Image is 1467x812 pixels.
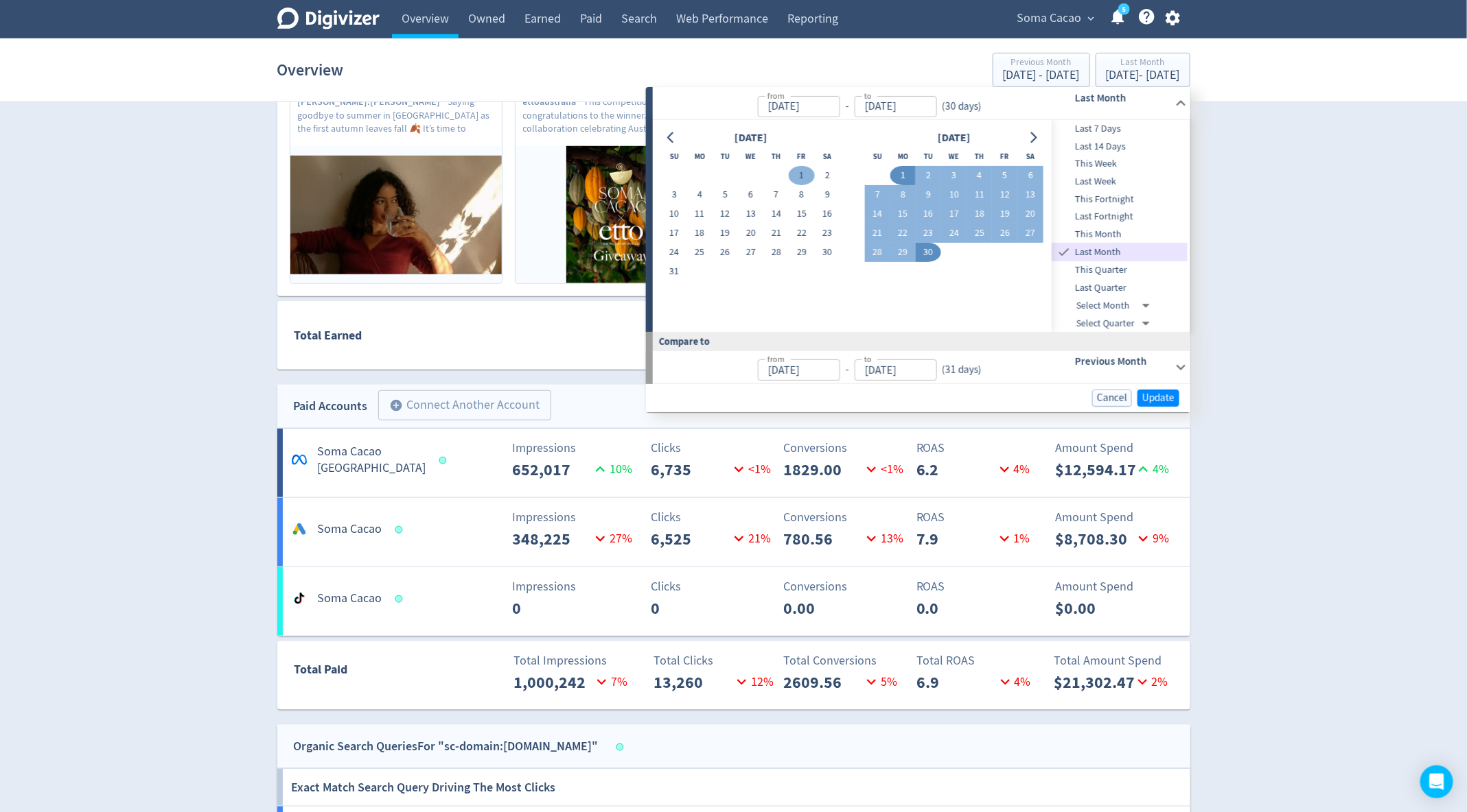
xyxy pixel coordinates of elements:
p: Amount Spend [1055,508,1179,527]
button: 15 [789,205,814,224]
button: 18 [687,224,713,243]
div: Paid Accounts [294,396,368,416]
th: Friday [992,147,1017,167]
button: 12 [992,186,1017,205]
p: 6,525 [651,527,730,551]
div: from-to(30 days)Last Month [653,87,1190,120]
p: 4 % [1134,460,1169,479]
p: 4 % [995,460,1030,479]
label: to [864,90,871,101]
span: Data last synced: 7 Oct 2025, 5:02pm (AEDT) [616,743,627,751]
span: Update [1142,393,1175,403]
button: 20 [1018,205,1043,224]
p: 5 % [862,673,897,691]
label: from [767,90,784,101]
p: 4 % [996,673,1031,691]
button: 27 [738,243,763,263]
span: Last Quarter [1052,280,1188,296]
button: 9 [916,186,941,205]
span: Last 7 Days [1052,121,1188,136]
a: Soma CacaoImpressions0Clicks0Conversions0.00ROAS0.0Amount Spend$0.00 [277,567,1190,636]
span: Data last synced: 7 Oct 2025, 1:01pm (AEDT) [395,526,406,534]
div: Last Quarter [1052,279,1188,297]
p: <1% [730,460,771,479]
th: Monday [687,147,713,167]
p: 780.56 [783,527,862,551]
div: [DATE] [934,129,975,147]
p: 1,000,242 [513,670,592,695]
button: 23 [916,224,941,243]
div: from-to(31 days)Previous Month [653,351,1190,384]
button: 16 [916,205,941,224]
p: 2609.56 [783,670,862,695]
div: Select Month [1076,297,1155,315]
p: 0 [512,596,591,621]
button: 6 [1018,167,1043,186]
p: Total Conversions [783,652,908,670]
button: Connect Another Account [378,390,551,420]
a: Soma Cacao [GEOGRAPHIC_DATA]Impressions652,01710%Clicks6,735<1%Conversions1829.00<1%ROAS6.24%Amou... [277,429,1190,497]
div: Previous Month [1003,58,1080,69]
button: 9 [814,186,840,205]
button: 3 [941,167,967,186]
p: $8,708.30 [1055,527,1134,551]
p: 7.9 [916,527,995,551]
p: 9 % [1134,529,1169,548]
div: [DATE] - [DATE] [1106,69,1180,82]
button: 2 [916,167,941,186]
label: to [864,353,871,365]
span: expand_more [1085,12,1098,25]
p: Conversions [783,508,908,527]
h5: Soma Cacao [GEOGRAPHIC_DATA] [318,444,426,477]
button: Cancel [1092,390,1132,407]
p: Clicks [651,439,775,457]
th: Monday [890,147,916,167]
div: Total Paid [278,660,430,686]
button: 28 [865,243,890,263]
h1: Overview [277,48,344,92]
button: 14 [865,205,890,224]
p: 2 % [1133,673,1168,691]
span: This Week [1052,157,1188,172]
button: 6 [738,186,763,205]
p: Conversions [783,577,908,596]
button: 8 [890,186,916,205]
div: This Month [1052,226,1188,243]
div: - [840,363,854,379]
div: Total Earned [278,326,734,346]
button: 25 [687,243,713,263]
button: 25 [967,224,992,243]
button: 7 [865,186,890,205]
p: 348,225 [512,527,591,551]
button: 29 [890,243,916,263]
span: This Month [1052,227,1188,242]
span: This Fortnight [1052,192,1188,207]
p: $0.00 [1055,596,1134,621]
th: Tuesday [916,147,941,167]
button: Soma Cacao [1013,8,1098,29]
label: from [767,353,784,365]
button: 16 [814,205,840,224]
button: 20 [738,224,763,243]
div: Open Intercom Messenger [1420,765,1453,798]
button: 15 [890,205,916,224]
div: Last Month [1052,243,1188,262]
p: ROAS [916,577,1041,596]
a: ettoaustralia[DATE]Likes271Comments834ettoaustraliaThis competition is now closed congratulations... [516,19,727,283]
p: 652,017 [512,457,591,482]
p: 12 % [732,673,774,691]
button: Update [1137,390,1179,407]
p: Amount Spend [1055,577,1179,596]
button: 13 [1018,186,1043,205]
p: 1829.00 [783,457,862,482]
text: 5 [1122,5,1125,14]
span: Last 14 Days [1052,139,1188,154]
button: 13 [738,205,763,224]
p: 1 % [995,529,1030,548]
nav: presets [1052,120,1188,332]
span: ettoaustralia [523,95,584,108]
button: 28 [763,243,789,263]
p: Conversions [783,439,908,457]
button: 19 [713,224,738,243]
div: Last 7 Days [1052,120,1188,138]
